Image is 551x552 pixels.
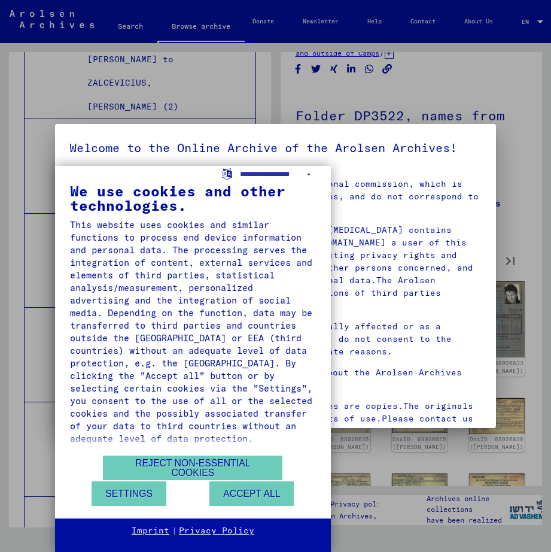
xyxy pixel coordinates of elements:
[179,525,254,537] a: Privacy Policy
[103,456,282,480] button: Reject non-essential cookies
[132,525,169,537] a: Imprint
[92,481,166,506] button: Settings
[70,184,316,213] div: We use cookies and other technologies.
[70,219,316,445] div: This website uses cookies and similar functions to process end device information and personal da...
[209,481,294,506] button: Accept all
